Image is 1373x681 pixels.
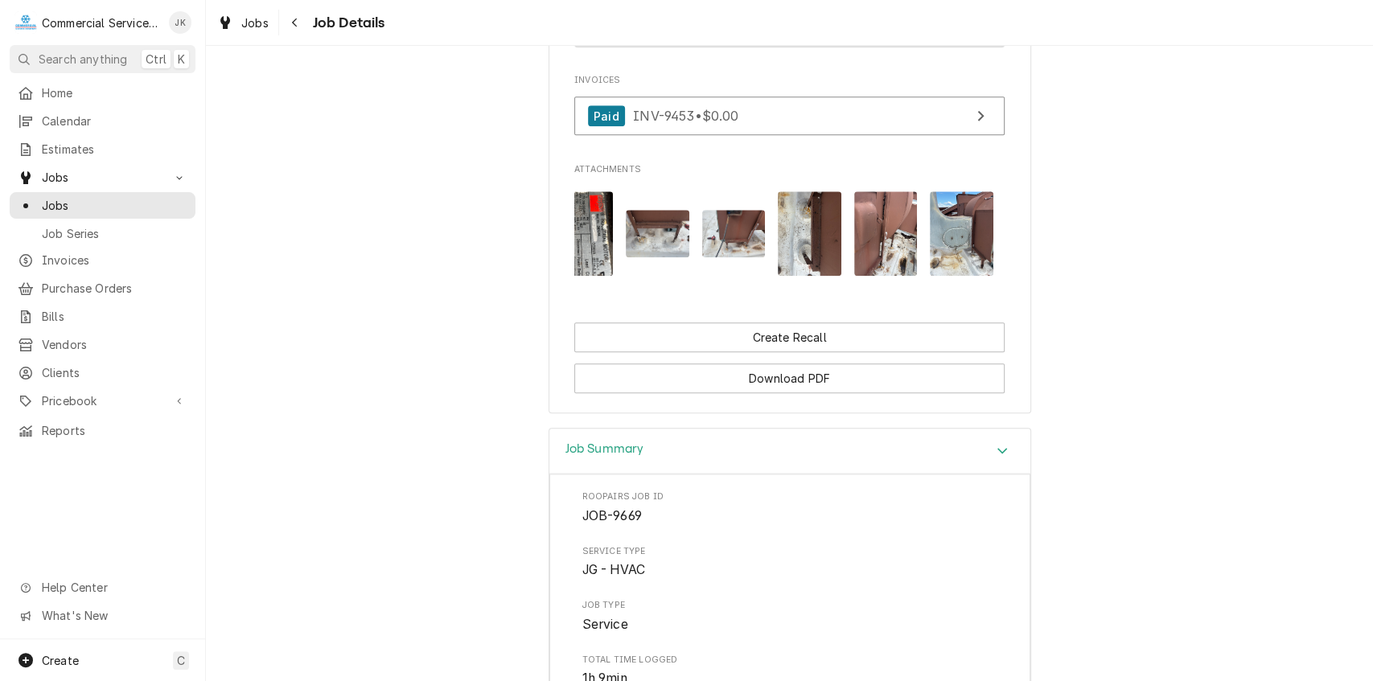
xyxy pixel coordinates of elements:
a: Calendar [10,108,195,134]
span: Ctrl [146,51,166,68]
span: Home [42,84,187,101]
span: INV-9453 • $0.00 [633,108,738,124]
span: Jobs [42,197,187,214]
button: Navigate back [282,10,308,35]
span: JOB-9669 [582,508,642,523]
div: Accordion Header [549,429,1030,474]
div: Attachments [574,163,1005,289]
div: Button Group [574,322,1005,393]
a: Invoices [10,247,195,273]
span: Invoices [42,252,187,269]
div: Paid [588,105,625,127]
span: Job Details [308,12,385,34]
a: Jobs [211,10,275,36]
span: Service Type [582,545,997,558]
h3: Job Summary [565,441,644,457]
span: Clients [42,364,187,381]
span: C [177,652,185,669]
span: K [178,51,185,68]
a: Clients [10,359,195,386]
a: Estimates [10,136,195,162]
span: Total Time Logged [582,654,997,667]
img: RKjiRy0tR5GkN4QCD4In [626,210,689,257]
span: Service Type [582,560,997,580]
a: Go to Pricebook [10,388,195,414]
img: cSQ9wajSR2aHTwnlklRN [930,191,993,276]
div: John Key's Avatar [169,11,191,34]
span: Invoices [574,74,1005,87]
span: What's New [42,607,186,624]
span: Jobs [42,169,163,186]
span: Pricebook [42,392,163,409]
div: Service Type [582,545,997,580]
a: Jobs [10,192,195,219]
div: Roopairs Job ID [582,490,997,525]
button: Create Recall [574,322,1005,352]
div: Job Type [582,599,997,634]
span: Search anything [39,51,127,68]
button: Download PDF [574,363,1005,393]
div: JK [169,11,191,34]
a: Go to Help Center [10,574,195,601]
button: Search anythingCtrlK [10,45,195,73]
span: Job Type [582,599,997,612]
div: Button Group Row [574,322,1005,352]
span: Purchase Orders [42,280,187,297]
span: Job Series [42,225,187,242]
span: Reports [42,422,187,439]
span: Vendors [42,336,187,353]
span: Service [582,617,628,632]
div: Commercial Service Co.'s Avatar [14,11,37,34]
a: Job Series [10,220,195,247]
span: Help Center [42,579,186,596]
span: Jobs [241,14,269,31]
a: Go to What's New [10,602,195,629]
a: View Invoice [574,96,1005,136]
span: Roopairs Job ID [582,490,997,503]
div: C [14,11,37,34]
a: Go to Jobs [10,164,195,191]
span: Estimates [42,141,187,158]
a: Reports [10,417,195,444]
span: Calendar [42,113,187,129]
a: Vendors [10,331,195,358]
a: Home [10,80,195,106]
div: Commercial Service Co. [42,14,160,31]
img: ZG7POmssRoGBwndaJV0F [550,191,614,276]
img: F6U2FC0XS0Gvf1iMMdNf [854,191,918,276]
img: W5NjAcTdQIa6Sv9glBT7 [778,191,841,276]
img: KggIg91Tf2OQq8KAh4yO [702,210,766,257]
span: Bills [42,308,187,325]
span: Create [42,654,79,667]
div: Invoices [574,74,1005,143]
span: Attachments [574,163,1005,176]
span: Job Type [582,615,997,634]
span: Attachments [574,178,1005,289]
span: Roopairs Job ID [582,507,997,526]
a: Bills [10,303,195,330]
span: JG - HVAC [582,562,645,577]
button: Accordion Details Expand Trigger [549,429,1030,474]
div: Button Group Row [574,352,1005,393]
a: Purchase Orders [10,275,195,302]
